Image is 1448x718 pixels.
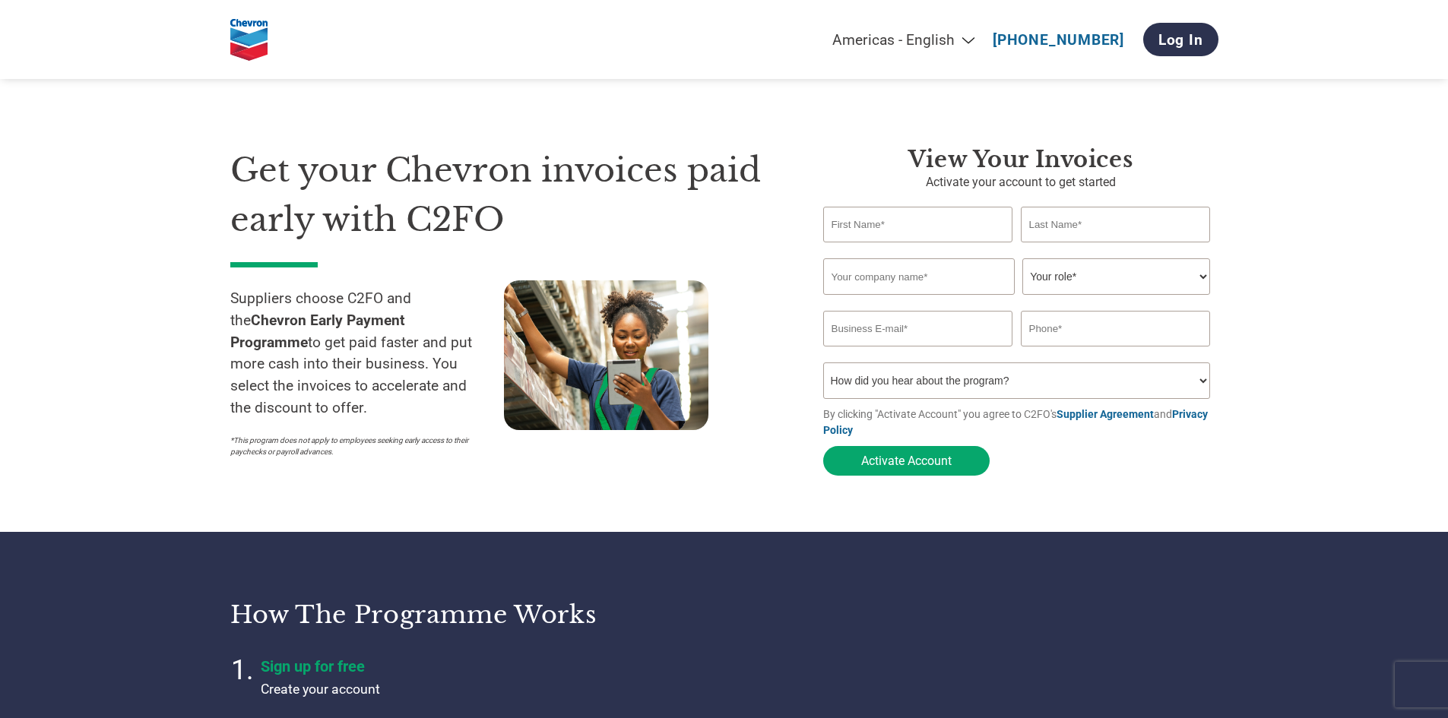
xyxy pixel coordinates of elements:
[1022,258,1210,295] select: Title/Role
[230,435,489,457] p: *This program does not apply to employees seeking early access to their paychecks or payroll adva...
[993,31,1124,49] a: [PHONE_NUMBER]
[823,146,1218,173] h3: View your invoices
[504,280,708,430] img: supply chain worker
[1021,244,1211,252] div: Invalid last name or last name is too long
[823,446,990,476] button: Activate Account
[823,408,1208,436] a: Privacy Policy
[1143,23,1218,56] a: Log In
[823,311,1013,346] input: Invalid Email format
[230,288,504,419] p: Suppliers choose C2FO and the to get paid faster and put more cash into their business. You selec...
[823,244,1013,252] div: Invalid first name or first name is too long
[230,19,268,61] img: Chevron
[230,312,405,351] strong: Chevron Early Payment Programme
[261,657,641,675] h4: Sign up for free
[823,348,1013,356] div: Inavlid Email Address
[1021,348,1211,356] div: Inavlid Phone Number
[823,296,1211,305] div: Invalid company name or company name is too long
[823,406,1218,438] p: By clicking "Activate Account" you agree to C2FO's and
[823,173,1218,191] p: Activate your account to get started
[230,599,705,630] h3: How the programme works
[823,258,1015,295] input: Your company name*
[1021,207,1211,242] input: Last Name*
[1057,408,1154,420] a: Supplier Agreement
[823,207,1013,242] input: First Name*
[230,146,778,244] h1: Get your Chevron invoices paid early with C2FO
[1021,311,1211,346] input: Phone*
[261,679,641,699] p: Create your account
